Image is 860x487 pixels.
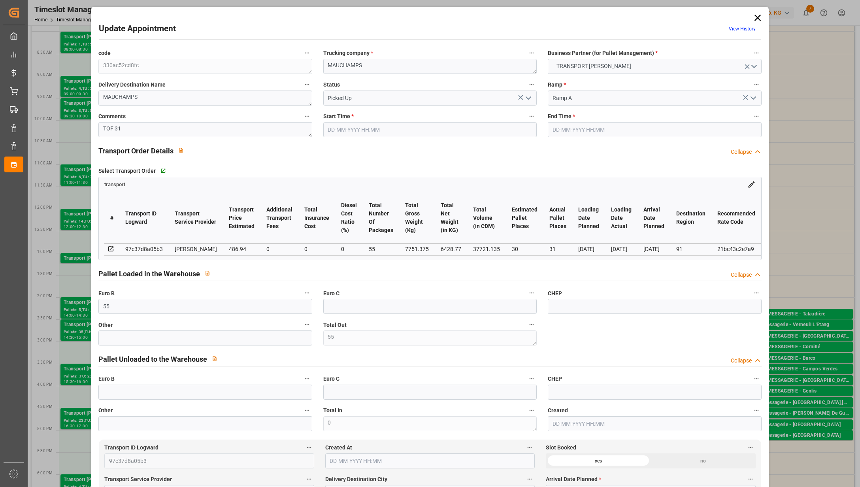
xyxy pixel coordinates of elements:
[548,375,562,383] span: CHEP
[98,122,312,137] textarea: TOF 31
[731,357,752,365] div: Collapse
[637,193,670,243] th: Arrival Date Planned
[363,193,399,243] th: Total Number Of Packages
[524,474,535,484] button: Delivery Destination City
[325,453,535,468] input: DD-MM-YYYY HH:MM
[751,374,762,384] button: CHEP
[553,62,635,70] span: TRANSPORT [PERSON_NAME]
[302,405,312,415] button: Other
[526,374,537,384] button: Euro C
[548,289,562,298] span: CHEP
[119,193,169,243] th: Transport ID Logward
[546,453,651,468] div: yes
[302,111,312,121] button: Comments
[751,48,762,58] button: Business Partner (for Pallet Management) *
[98,49,111,57] span: code
[546,444,576,452] span: Slot Booked
[467,193,506,243] th: Total Volume (in CDM)
[751,288,762,298] button: CHEP
[526,79,537,90] button: Status
[526,405,537,415] button: Total In
[200,266,215,281] button: View description
[325,475,387,483] span: Delivery Destination City
[302,288,312,298] button: Euro B
[548,91,762,106] input: Type to search/select
[524,442,535,453] button: Created At
[98,354,207,364] h2: Pallet Unloaded to the Warehouse
[175,244,217,254] div: [PERSON_NAME]
[651,453,756,468] div: no
[341,244,357,254] div: 0
[260,193,298,243] th: Additional Transport Fees
[98,81,166,89] span: Delivery Destination Name
[526,111,537,121] button: Start Time *
[473,244,500,254] div: 37721.135
[304,474,314,484] button: Transport Service Provider
[572,193,605,243] th: Loading Date Planned
[323,91,537,106] input: Type to search/select
[323,122,537,137] input: DD-MM-YYYY HH:MM
[323,59,537,74] textarea: MAUCHAMPS
[548,112,575,121] span: End Time
[435,193,467,243] th: Total Net Weight (in KG)
[98,268,200,279] h2: Pallet Loaded in the Warehouse
[526,288,537,298] button: Euro C
[98,406,113,415] span: Other
[643,244,664,254] div: [DATE]
[548,406,568,415] span: Created
[670,193,711,243] th: Destination Region
[223,193,260,243] th: Transport Price Estimated
[125,244,163,254] div: 97c37d8a05b3
[266,244,292,254] div: 0
[98,91,312,106] textarea: MAUCHAMPS
[751,111,762,121] button: End Time *
[325,444,352,452] span: Created At
[546,475,601,483] span: Arrival Date Planned
[229,244,255,254] div: 486.94
[323,321,347,329] span: Total Out
[512,244,537,254] div: 30
[302,319,312,330] button: Other
[548,416,762,431] input: DD-MM-YYYY HH:MM
[104,181,125,187] a: transport
[751,405,762,415] button: Created
[548,122,762,137] input: DD-MM-YYYY HH:MM
[676,244,705,254] div: 91
[578,244,599,254] div: [DATE]
[323,375,339,383] span: Euro C
[98,321,113,329] span: Other
[98,375,115,383] span: Euro B
[302,79,312,90] button: Delivery Destination Name
[543,193,572,243] th: Actual Pallet Places
[526,319,537,330] button: Total Out
[548,81,566,89] span: Ramp
[729,26,756,32] a: View History
[369,244,393,254] div: 55
[174,143,189,158] button: View description
[548,59,762,74] button: open menu
[747,92,758,104] button: open menu
[323,330,537,345] textarea: 55
[207,351,222,366] button: View description
[98,289,115,298] span: Euro B
[98,59,312,74] textarea: 330ac52cd8fc
[611,244,632,254] div: [DATE]
[302,374,312,384] button: Euro B
[98,167,156,175] span: Select Transport Order
[323,49,373,57] span: Trucking company
[711,193,761,243] th: Recommended Rate Code
[441,244,461,254] div: 6428.77
[98,112,126,121] span: Comments
[731,271,752,279] div: Collapse
[298,193,335,243] th: Total Insurance Cost
[605,193,637,243] th: Loading Date Actual
[522,92,534,104] button: open menu
[304,244,329,254] div: 0
[526,48,537,58] button: Trucking company *
[717,244,755,254] div: 21bc43c2e7a9
[399,193,435,243] th: Total Gross Weight (Kg)
[104,193,119,243] th: #
[169,193,223,243] th: Transport Service Provider
[335,193,363,243] th: Diesel Cost Ratio (%)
